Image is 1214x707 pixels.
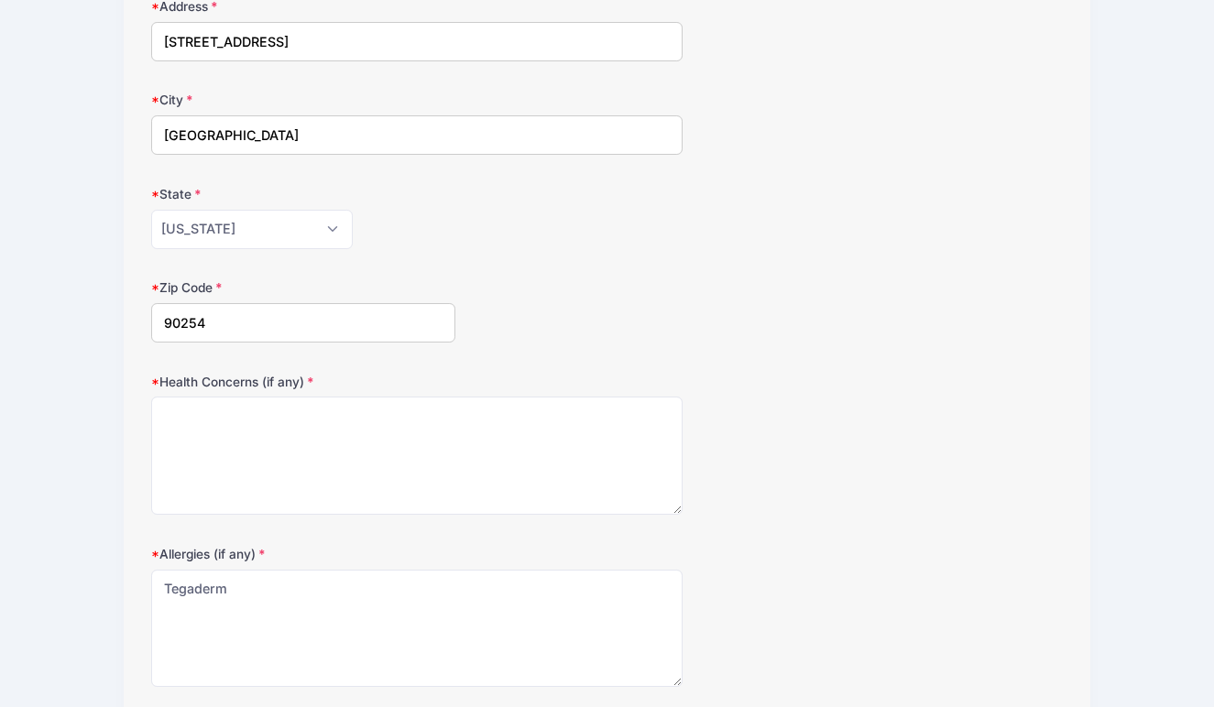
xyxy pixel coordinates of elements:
label: Zip Code [151,278,455,297]
label: Allergies (if any) [151,545,455,563]
label: City [151,91,455,109]
input: xxxxx [151,303,455,343]
label: Health Concerns (if any) [151,373,455,391]
label: State [151,185,455,203]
